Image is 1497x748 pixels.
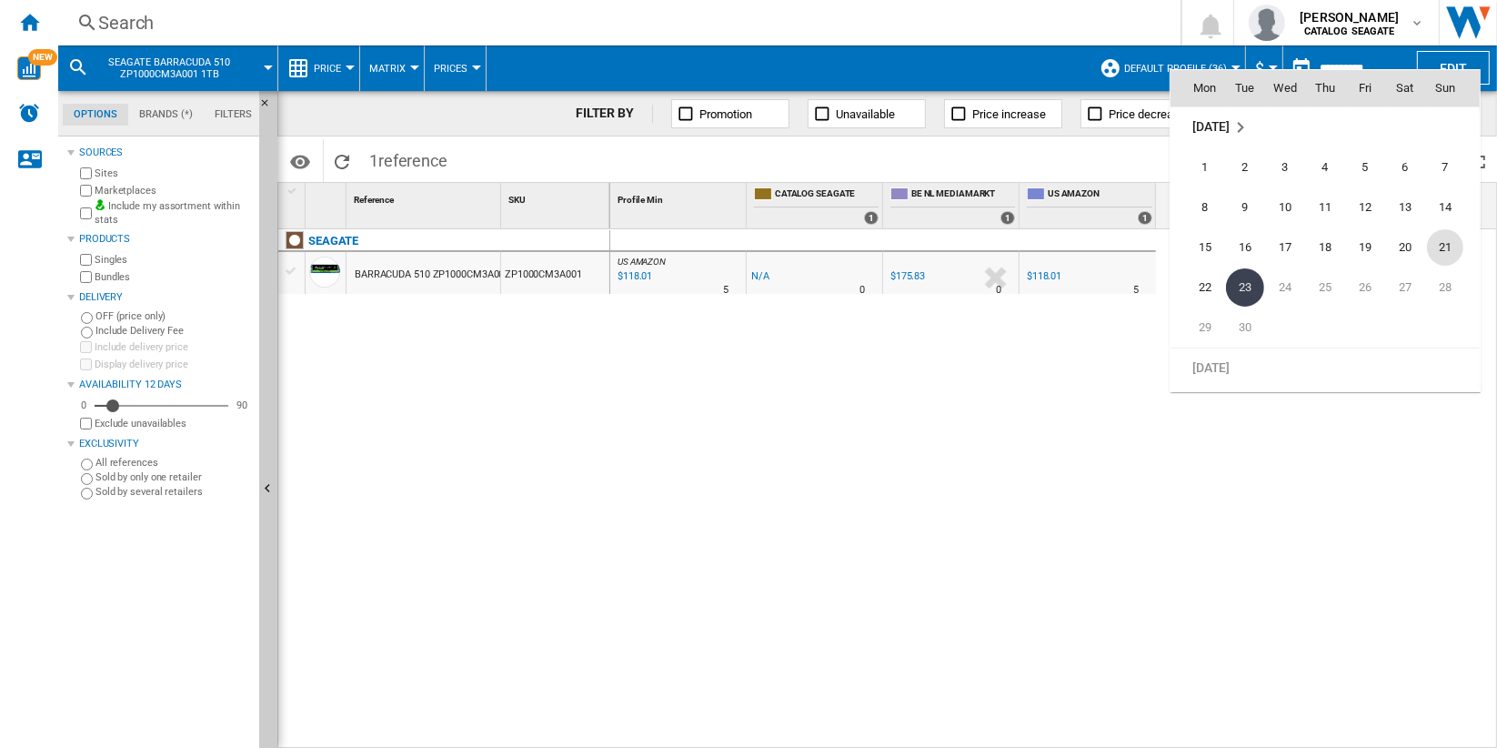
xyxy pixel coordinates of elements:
[1347,149,1383,186] span: 5
[1170,268,1225,308] td: Monday September 22 2025
[1192,360,1230,375] span: [DATE]
[1425,268,1480,308] td: Sunday September 28 2025
[1345,268,1385,308] td: Friday September 26 2025
[1425,70,1480,106] th: Sun
[1305,147,1345,187] td: Thursday September 4 2025
[1265,187,1305,227] td: Wednesday September 10 2025
[1170,106,1480,147] td: September 2025
[1227,229,1263,266] span: 16
[1425,147,1480,187] td: Sunday September 7 2025
[1425,187,1480,227] td: Sunday September 14 2025
[1387,189,1423,226] span: 13
[1226,268,1264,307] span: 23
[1267,189,1303,226] span: 10
[1187,149,1223,186] span: 1
[1305,227,1345,268] td: Thursday September 18 2025
[1307,149,1343,186] span: 4
[1345,70,1385,106] th: Fri
[1265,70,1305,106] th: Wed
[1345,147,1385,187] td: Friday September 5 2025
[1187,189,1223,226] span: 8
[1385,187,1425,227] td: Saturday September 13 2025
[1427,229,1463,266] span: 21
[1267,229,1303,266] span: 17
[1170,70,1225,106] th: Mon
[1170,308,1225,349] td: Monday September 29 2025
[1305,187,1345,227] td: Thursday September 11 2025
[1385,147,1425,187] td: Saturday September 6 2025
[1225,70,1265,106] th: Tue
[1347,229,1383,266] span: 19
[1265,268,1305,308] td: Wednesday September 24 2025
[1225,147,1265,187] td: Tuesday September 2 2025
[1307,189,1343,226] span: 11
[1385,268,1425,308] td: Saturday September 27 2025
[1170,348,1480,389] tr: Week undefined
[1170,227,1480,268] tr: Week 3
[1170,308,1480,349] tr: Week 5
[1187,229,1223,266] span: 15
[1170,147,1225,187] td: Monday September 1 2025
[1170,70,1480,391] md-calendar: Calendar
[1305,268,1345,308] td: Thursday September 25 2025
[1387,149,1423,186] span: 6
[1170,227,1225,268] td: Monday September 15 2025
[1265,147,1305,187] td: Wednesday September 3 2025
[1385,227,1425,268] td: Saturday September 20 2025
[1170,187,1225,227] td: Monday September 8 2025
[1305,70,1345,106] th: Thu
[1265,227,1305,268] td: Wednesday September 17 2025
[1347,189,1383,226] span: 12
[1387,229,1423,266] span: 20
[1267,149,1303,186] span: 3
[1425,227,1480,268] td: Sunday September 21 2025
[1345,187,1385,227] td: Friday September 12 2025
[1192,119,1230,134] span: [DATE]
[1225,268,1265,308] td: Tuesday September 23 2025
[1307,229,1343,266] span: 18
[1170,187,1480,227] tr: Week 2
[1225,227,1265,268] td: Tuesday September 16 2025
[1170,147,1480,187] tr: Week 1
[1385,70,1425,106] th: Sat
[1170,268,1480,308] tr: Week 4
[1427,149,1463,186] span: 7
[1225,187,1265,227] td: Tuesday September 9 2025
[1227,149,1263,186] span: 2
[1227,189,1263,226] span: 9
[1170,106,1480,147] tr: Week undefined
[1187,269,1223,306] span: 22
[1427,189,1463,226] span: 14
[1225,308,1265,349] td: Tuesday September 30 2025
[1345,227,1385,268] td: Friday September 19 2025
